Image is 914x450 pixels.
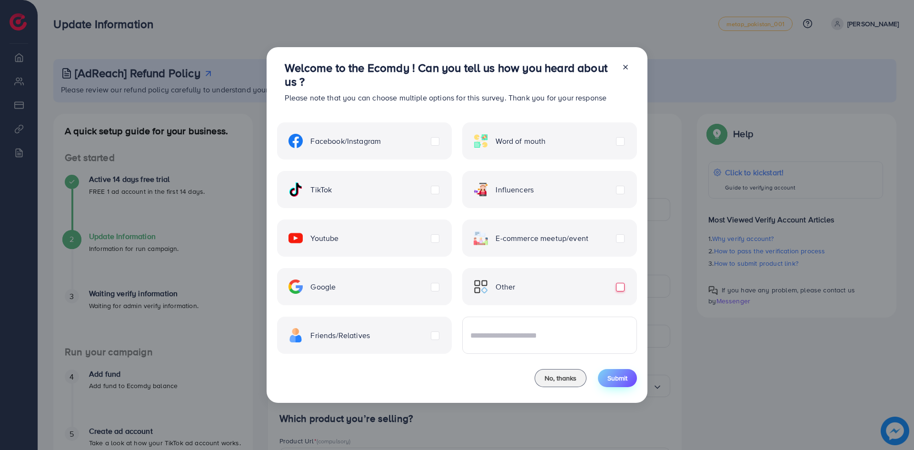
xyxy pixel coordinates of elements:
span: Friends/Relatives [310,330,370,341]
span: E-commerce meetup/event [496,233,588,244]
img: ic-other.99c3e012.svg [474,280,488,294]
button: Submit [598,369,637,387]
span: Google [310,281,336,292]
span: Facebook/Instagram [310,136,381,147]
p: Please note that you can choose multiple options for this survey. Thank you for your response [285,92,614,103]
img: ic-google.5bdd9b68.svg [288,280,303,294]
span: TikTok [310,184,332,195]
h3: Welcome to the Ecomdy ! Can you tell us how you heard about us ? [285,61,614,89]
img: ic-facebook.134605ef.svg [288,134,303,148]
button: No, thanks [535,369,586,387]
img: ic-ecommerce.d1fa3848.svg [474,231,488,245]
span: Submit [607,373,627,383]
img: ic-youtube.715a0ca2.svg [288,231,303,245]
span: Other [496,281,515,292]
img: ic-word-of-mouth.a439123d.svg [474,134,488,148]
span: Influencers [496,184,534,195]
img: ic-tiktok.4b20a09a.svg [288,182,303,197]
span: Word of mouth [496,136,546,147]
span: No, thanks [545,373,576,383]
span: Youtube [310,233,338,244]
img: ic-freind.8e9a9d08.svg [288,328,303,342]
img: ic-influencers.a620ad43.svg [474,182,488,197]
